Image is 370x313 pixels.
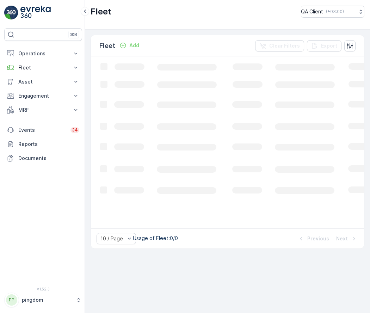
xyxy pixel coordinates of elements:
[301,6,364,18] button: QA Client(+03:00)
[18,141,79,148] p: Reports
[18,64,68,71] p: Fleet
[22,296,72,303] p: pingdom
[18,78,68,85] p: Asset
[91,6,111,17] p: Fleet
[18,92,68,99] p: Engagement
[326,9,344,14] p: ( +03:00 )
[321,42,337,49] p: Export
[18,50,68,57] p: Operations
[18,127,66,134] p: Events
[269,42,300,49] p: Clear Filters
[307,40,341,51] button: Export
[129,42,139,49] p: Add
[70,32,77,37] p: ⌘B
[4,6,18,20] img: logo
[255,40,304,51] button: Clear Filters
[297,234,330,243] button: Previous
[99,41,115,51] p: Fleet
[335,234,358,243] button: Next
[4,293,82,307] button: PPpingdom
[72,127,78,133] p: 34
[117,41,142,50] button: Add
[18,106,68,113] p: MRF
[18,155,79,162] p: Documents
[6,294,17,306] div: PP
[4,89,82,103] button: Engagement
[4,103,82,117] button: MRF
[4,61,82,75] button: Fleet
[4,287,82,291] span: v 1.52.3
[307,235,329,242] p: Previous
[301,8,323,15] p: QA Client
[4,75,82,89] button: Asset
[336,235,348,242] p: Next
[4,137,82,151] a: Reports
[4,47,82,61] button: Operations
[133,235,178,242] p: Usage of Fleet : 0/0
[4,151,82,165] a: Documents
[4,123,82,137] a: Events34
[20,6,51,20] img: logo_light-DOdMpM7g.png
